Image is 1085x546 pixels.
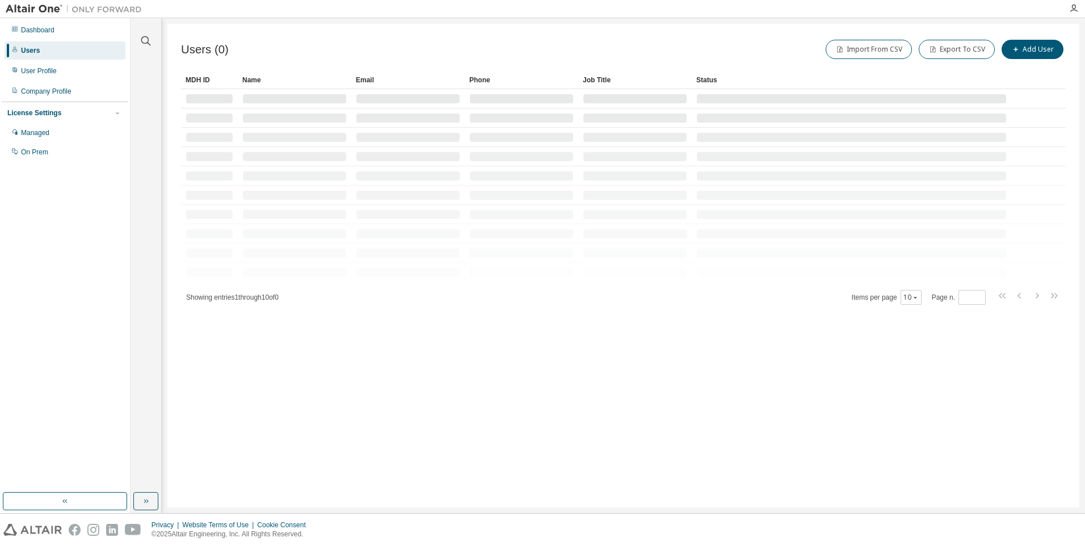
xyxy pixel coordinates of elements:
[1002,40,1063,59] button: Add User
[186,71,233,89] div: MDH ID
[903,293,919,302] button: 10
[3,524,62,536] img: altair_logo.svg
[21,26,54,35] div: Dashboard
[152,530,313,539] p: © 2025 Altair Engineering, Inc. All Rights Reserved.
[6,3,148,15] img: Altair One
[106,524,118,536] img: linkedin.svg
[21,87,72,96] div: Company Profile
[932,290,986,305] span: Page n.
[186,293,279,301] span: Showing entries 1 through 10 of 0
[21,46,40,55] div: Users
[87,524,99,536] img: instagram.svg
[852,290,922,305] span: Items per page
[152,520,182,530] div: Privacy
[583,71,687,89] div: Job Title
[125,524,141,536] img: youtube.svg
[21,66,57,75] div: User Profile
[182,520,257,530] div: Website Terms of Use
[257,520,312,530] div: Cookie Consent
[356,71,460,89] div: Email
[242,71,347,89] div: Name
[7,108,61,117] div: License Settings
[696,71,1007,89] div: Status
[919,40,995,59] button: Export To CSV
[21,128,49,137] div: Managed
[469,71,574,89] div: Phone
[826,40,912,59] button: Import From CSV
[21,148,48,157] div: On Prem
[69,524,81,536] img: facebook.svg
[181,43,229,56] span: Users (0)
